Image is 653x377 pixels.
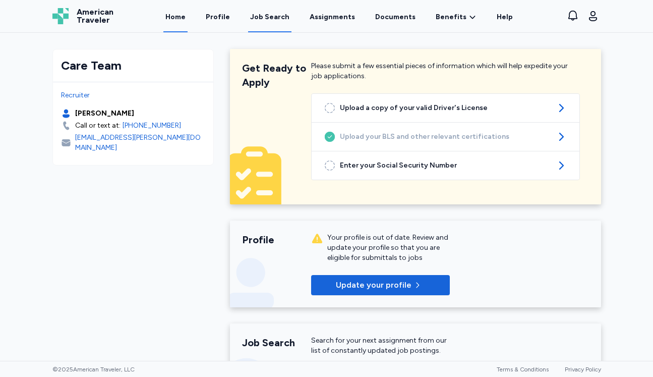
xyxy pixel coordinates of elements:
a: [PHONE_NUMBER] [123,121,181,131]
a: Benefits [436,12,477,22]
span: Enter your Social Security Number [340,160,551,171]
div: Job Search [242,336,312,350]
span: Update your profile [336,279,411,291]
div: [PERSON_NAME] [75,109,134,119]
div: [EMAIL_ADDRESS][PERSON_NAME][DOMAIN_NAME] [75,133,205,153]
a: Privacy Policy [565,366,601,373]
a: Terms & Conditions [497,366,549,373]
a: Job Search [248,1,291,32]
div: Search for your next assignment from our list of constantly updated job postings. [311,336,450,356]
div: Job Search [250,12,289,22]
div: Care Team [61,58,205,74]
div: Your profile is out of date. Review and update your profile so that you are eligible for submitta... [327,233,450,263]
img: Logo [52,8,69,24]
span: Upload a copy of your valid Driver's License [340,103,551,113]
div: Call or text at: [75,121,121,131]
div: Profile [242,233,312,247]
span: © 2025 American Traveler, LLC [52,365,135,373]
div: Apply before they go! [311,360,450,370]
div: Get Ready to Apply [242,61,312,89]
div: Please submit a few essential pieces of information which will help expedite your job applications. [311,61,580,89]
span: Upload your BLS and other relevant certifications [340,132,551,142]
div: Recruiter [61,90,205,100]
button: Update your profile [311,275,450,295]
a: Home [163,1,188,32]
span: Benefits [436,12,466,22]
span: American Traveler [77,8,113,24]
